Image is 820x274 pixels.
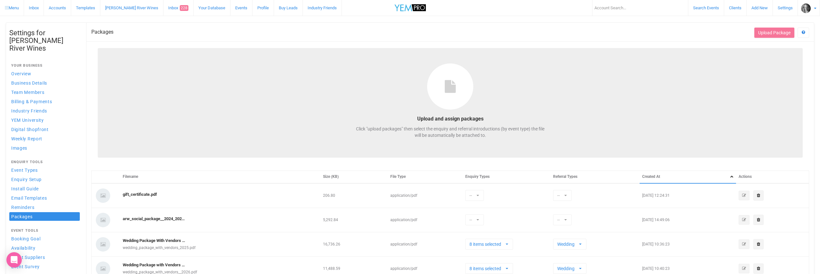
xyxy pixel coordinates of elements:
[11,195,47,201] span: Email Templates
[11,160,78,164] h4: Enquiry Tools
[465,239,513,250] button: 8 items selected
[9,116,80,124] a: YEM University
[557,217,563,223] span: --
[354,126,546,138] p: Click "upload packages" then select the enquiry and referral introductions (by event type) the fi...
[320,208,388,232] td: 5,292.84
[640,232,736,256] td: [DATE] 10:36:23
[553,214,572,225] button: --
[736,171,809,183] th: Actions
[123,262,187,268] a: Wedding Package with Vendors 2026.pdf
[465,190,484,201] button: --
[9,79,80,87] a: Business Details
[469,241,505,247] span: 8 items selected
[9,69,80,78] a: Overview
[754,28,794,38] button: Upload Package
[123,216,187,222] a: arw_social_package__2024_2025.pdf
[553,263,586,274] button: Wedding
[9,175,80,184] a: Enquiry Setup
[729,5,741,10] span: Clients
[94,211,112,229] img: default-placeholder-57811f44773fa38f11f3e9292a3f1f6e664e4cc5ef9c10a4e043afe25c66e017.png
[801,4,811,13] img: open-uri20201103-4-gj8l2i
[11,118,44,123] span: YEM University
[465,214,484,225] button: --
[11,177,42,182] span: Enquiry Setup
[640,171,736,183] th: Created At: activate to sort column ascending
[9,234,80,243] a: Booking Goal
[693,5,719,10] span: Search Events
[320,171,388,183] th: Size (KB): activate to sort column ascending
[640,183,736,208] td: [DATE] 12:24:31
[9,184,80,193] a: Install Guide
[9,212,80,221] a: Packages
[9,262,80,271] a: Event Survey
[557,265,578,272] span: Wedding
[11,90,44,95] span: Team Members
[469,192,476,199] span: --
[11,71,31,76] span: Overview
[11,99,52,104] span: Billing & Payments
[9,244,80,252] a: Availability
[11,236,40,241] span: Booking Goal
[553,190,572,201] button: --
[557,241,578,247] span: Wedding
[120,171,320,183] th: Filename: activate to sort column ascending
[9,253,80,262] a: Event Suppliers
[11,127,49,132] span: Digital Shopfront
[354,115,546,123] legend: Upload and assign packages
[388,171,463,183] th: File Type: activate to sort column ascending
[9,125,80,134] a: Digital Shopfront
[9,194,80,202] a: Email Templates
[469,265,505,272] span: 8 items selected
[11,168,38,173] span: Event Types
[9,203,80,212] a: Reminders
[11,64,78,68] h4: Your Business
[640,208,736,232] td: [DATE] 14:49:06
[9,106,80,115] a: Industry Friends
[320,232,388,256] td: 16,736.26
[9,88,80,96] a: Team Members
[94,187,112,204] img: default-placeholder-57811f44773fa38f11f3e9292a3f1f6e664e4cc5ef9c10a4e043afe25c66e017.png
[551,171,640,183] th: Referral Types
[120,232,320,256] td: wedding_package_with_vendors_2025.pdf
[11,80,47,86] span: Business Details
[9,144,80,152] a: Images
[553,239,586,250] button: Wedding
[94,236,112,253] img: default-placeholder-57811f44773fa38f11f3e9292a3f1f6e664e4cc5ef9c10a4e043afe25c66e017.png
[11,214,33,219] span: Packages
[388,183,463,208] td: application/pdf
[388,232,463,256] td: application/pdf
[469,217,476,223] span: --
[11,145,27,151] span: Images
[11,245,35,251] span: Availability
[11,205,34,210] span: Reminders
[123,192,157,198] a: gift_certificate.pdf
[11,229,78,233] h4: Event Tools
[123,238,187,244] a: Wedding Package With Vendors 2025.pdf
[465,263,513,274] button: 8 items selected
[11,186,39,191] span: Install Guide
[91,29,113,35] h2: Packages
[9,97,80,106] a: Billing & Payments
[388,208,463,232] td: application/pdf
[463,171,551,183] th: Enquiry Types
[11,255,45,260] span: Event Suppliers
[557,192,563,199] span: --
[6,252,22,268] div: Open Intercom Messenger
[180,5,188,11] span: 228
[9,166,80,174] a: Event Types
[9,29,80,53] h1: Settings for [PERSON_NAME] River Wines
[751,5,768,10] span: Add New
[9,134,80,143] a: Weekly Report
[320,183,388,208] td: 206.80
[11,264,39,269] span: Event Survey
[11,136,42,141] span: Weekly Report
